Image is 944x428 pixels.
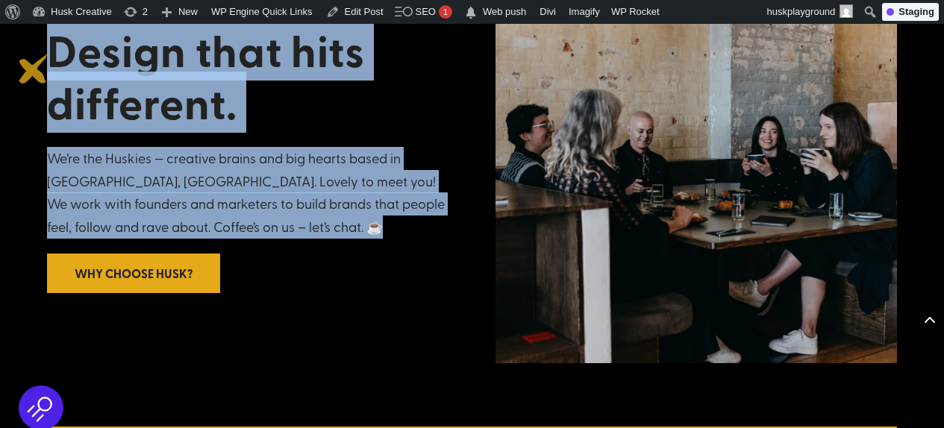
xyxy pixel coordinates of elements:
[882,3,939,21] div: Staging
[463,2,478,23] span: 
[47,25,448,136] h2: Design that hits different.
[767,6,836,17] span: huskplayground
[439,5,452,19] div: 1
[47,147,448,238] div: We’re the Huskies — creative brains and big hearts based in [GEOGRAPHIC_DATA], [GEOGRAPHIC_DATA]....
[884,368,929,413] iframe: Brevo live chat
[47,254,220,293] a: Why Choose Husk?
